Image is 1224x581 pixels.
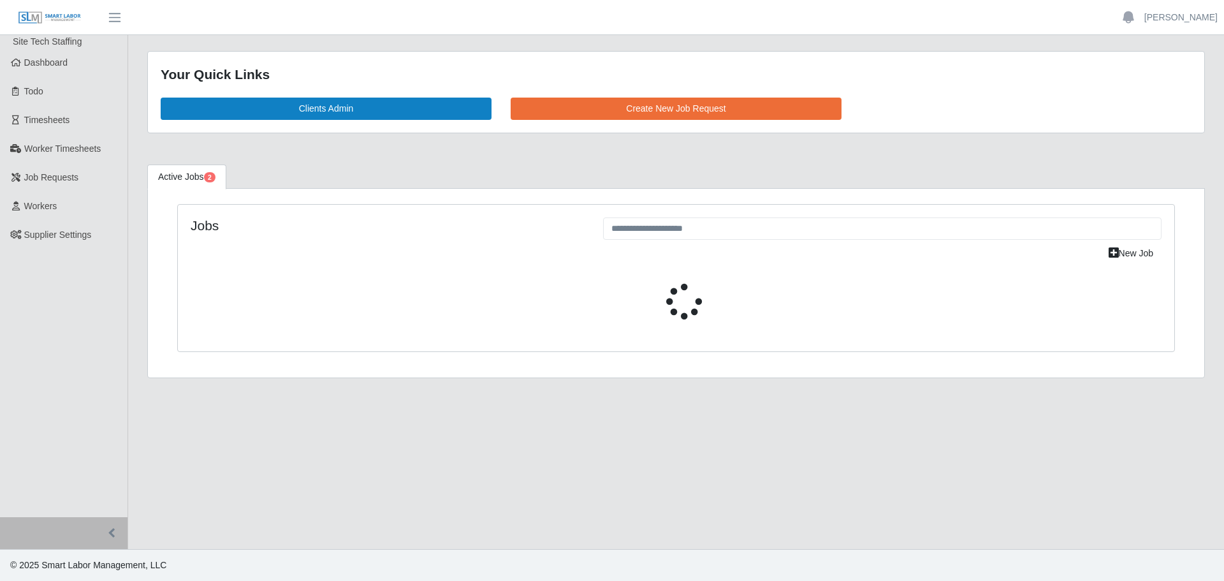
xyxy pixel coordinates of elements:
[24,143,101,154] span: Worker Timesheets
[161,98,492,120] a: Clients Admin
[1144,11,1218,24] a: [PERSON_NAME]
[24,115,70,125] span: Timesheets
[18,11,82,25] img: SLM Logo
[10,560,166,570] span: © 2025 Smart Labor Management, LLC
[147,165,226,189] a: Active Jobs
[511,98,841,120] a: Create New Job Request
[13,36,82,47] span: Site Tech Staffing
[24,86,43,96] span: Todo
[191,217,584,233] h4: Jobs
[161,64,1191,85] div: Your Quick Links
[24,57,68,68] span: Dashboard
[1100,242,1162,265] a: New Job
[204,172,215,182] span: Pending Jobs
[24,172,79,182] span: Job Requests
[24,230,92,240] span: Supplier Settings
[24,201,57,211] span: Workers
